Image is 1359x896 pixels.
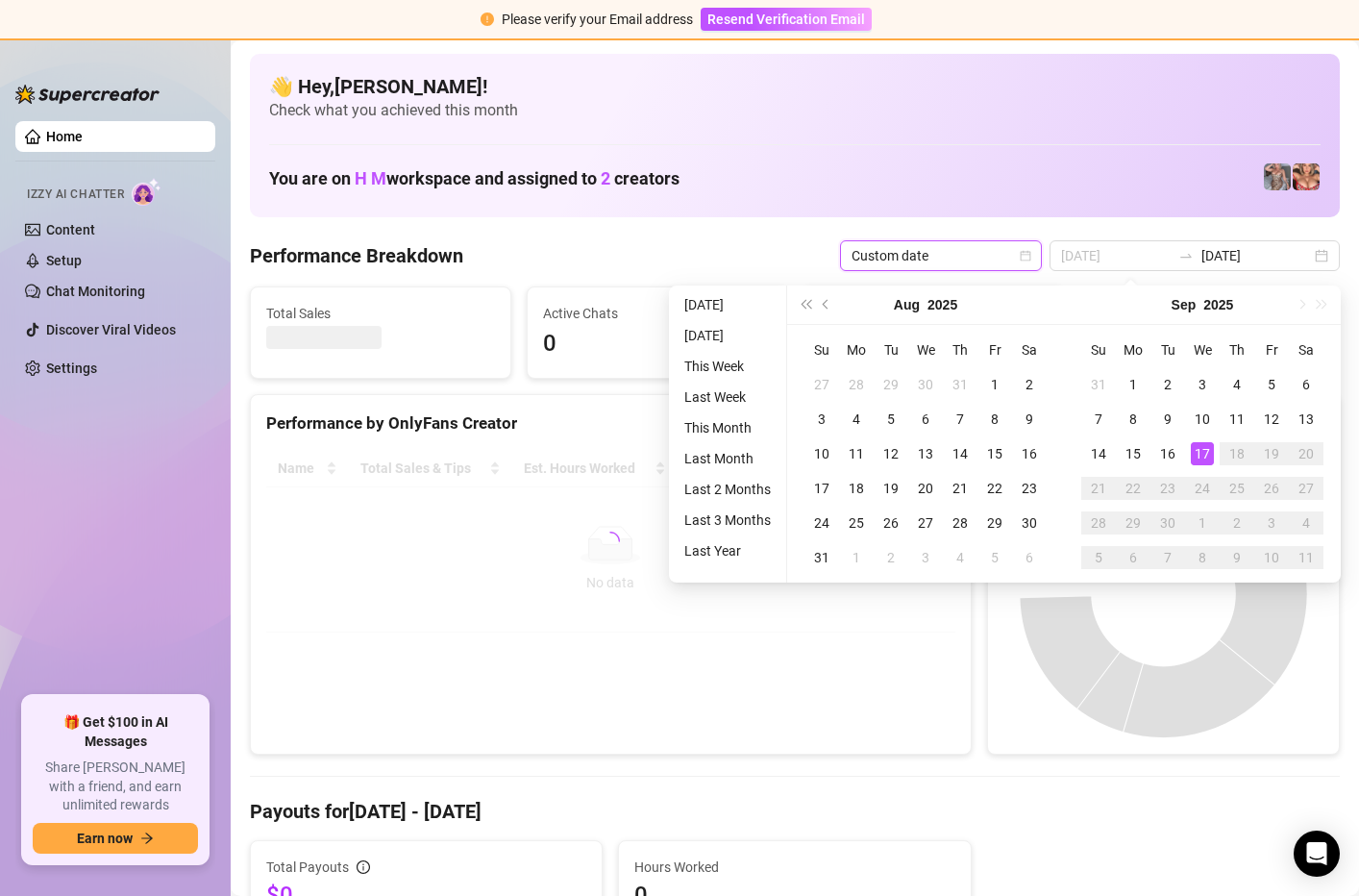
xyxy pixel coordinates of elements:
[804,471,839,506] td: 2025-08-17
[1156,477,1179,500] div: 23
[894,286,920,324] button: Choose a month
[845,442,868,465] div: 11
[874,540,908,575] td: 2025-09-02
[355,168,386,188] span: H M
[33,759,198,815] span: Share [PERSON_NAME] with a friend, and earn unlimited rewards
[1225,511,1248,535] div: 2
[677,386,778,409] li: Last Week
[839,402,874,436] td: 2025-08-04
[677,416,778,439] li: This Month
[1294,831,1340,877] div: Open Intercom Messenger
[1220,471,1254,506] td: 2025-09-25
[1156,546,1179,569] div: 7
[33,823,198,854] button: Earn nowarrow-right
[1203,286,1233,324] button: Choose a year
[977,402,1012,436] td: 2025-08-08
[266,857,349,878] span: Total Payouts
[1260,408,1283,431] div: 12
[1254,333,1289,367] th: Fr
[839,333,874,367] th: Mo
[804,506,839,540] td: 2025-08-24
[810,477,833,500] div: 17
[1254,402,1289,436] td: 2025-09-12
[879,442,902,465] div: 12
[943,540,977,575] td: 2025-09-04
[1289,506,1323,540] td: 2025-10-04
[1081,471,1116,506] td: 2025-09-21
[1225,408,1248,431] div: 11
[879,477,902,500] div: 19
[983,408,1006,431] div: 8
[845,477,868,500] div: 18
[1087,408,1110,431] div: 7
[269,100,1321,121] span: Check what you achieved this month
[1150,402,1185,436] td: 2025-09-09
[914,373,937,396] div: 30
[908,333,943,367] th: We
[874,402,908,436] td: 2025-08-05
[1220,333,1254,367] th: Th
[1081,333,1116,367] th: Su
[1201,245,1311,266] input: End date
[1150,540,1185,575] td: 2025-10-07
[914,546,937,569] div: 3
[949,477,972,500] div: 21
[502,9,693,30] div: Please verify your Email address
[839,506,874,540] td: 2025-08-25
[943,506,977,540] td: 2025-08-28
[701,8,872,31] button: Resend Verification Email
[845,546,868,569] div: 1
[977,436,1012,471] td: 2025-08-15
[1156,442,1179,465] div: 16
[266,411,955,436] div: Performance by OnlyFans Creator
[839,540,874,575] td: 2025-09-01
[1122,546,1145,569] div: 6
[1191,442,1214,465] div: 17
[543,326,772,362] span: 0
[1185,506,1220,540] td: 2025-10-01
[1116,506,1150,540] td: 2025-09-29
[1260,546,1283,569] div: 10
[1220,402,1254,436] td: 2025-09-11
[1225,442,1248,465] div: 18
[874,506,908,540] td: 2025-08-26
[874,333,908,367] th: Tu
[1191,477,1214,500] div: 24
[132,178,161,206] img: AI Chatter
[1012,367,1047,402] td: 2025-08-02
[1225,373,1248,396] div: 4
[46,322,176,337] a: Discover Viral Videos
[1116,540,1150,575] td: 2025-10-06
[1185,436,1220,471] td: 2025-09-17
[943,333,977,367] th: Th
[839,471,874,506] td: 2025-08-18
[1295,408,1318,431] div: 13
[1087,373,1110,396] div: 31
[677,324,778,347] li: [DATE]
[1018,511,1041,535] div: 30
[1260,511,1283,535] div: 3
[677,355,778,378] li: This Week
[977,540,1012,575] td: 2025-09-05
[795,286,816,324] button: Last year (Control + left)
[269,73,1321,100] h4: 👋 Hey, [PERSON_NAME] !
[839,436,874,471] td: 2025-08-11
[879,511,902,535] div: 26
[46,129,83,144] a: Home
[977,471,1012,506] td: 2025-08-22
[983,442,1006,465] div: 15
[1087,477,1110,500] div: 21
[634,857,954,878] span: Hours Worked
[707,12,865,27] span: Resend Verification Email
[1020,250,1031,261] span: calendar
[1289,367,1323,402] td: 2025-09-06
[1220,540,1254,575] td: 2025-10-09
[908,506,943,540] td: 2025-08-27
[804,540,839,575] td: 2025-08-31
[1156,408,1179,431] div: 9
[816,286,837,324] button: Previous month (PageUp)
[1081,367,1116,402] td: 2025-08-31
[1191,408,1214,431] div: 10
[1225,477,1248,500] div: 25
[810,442,833,465] div: 10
